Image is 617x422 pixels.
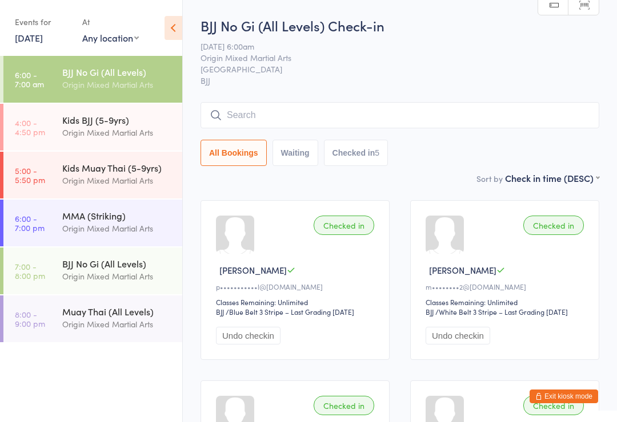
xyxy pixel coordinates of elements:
time: 6:00 - 7:00 pm [15,214,45,232]
div: BJJ No Gi (All Levels) [62,66,173,78]
button: Exit kiosk mode [530,389,598,403]
input: Search [201,102,599,128]
div: Checked in [314,396,374,415]
div: Kids Muay Thai (5-9yrs) [62,161,173,174]
time: 7:00 - 8:00 pm [15,262,45,280]
div: Muay Thai (All Levels) [62,305,173,318]
div: Check in time (DESC) [505,172,599,184]
div: BJJ [426,307,434,316]
span: BJJ [201,75,599,86]
div: 5 [375,148,379,157]
button: Checked in5 [324,140,388,166]
div: Kids BJJ (5-9yrs) [62,113,173,126]
a: [DATE] [15,31,43,44]
a: 4:00 -4:50 pmKids BJJ (5-9yrs)Origin Mixed Martial Arts [3,104,182,151]
div: Checked in [523,396,584,415]
div: Origin Mixed Martial Arts [62,222,173,235]
div: At [82,13,139,31]
div: BJJ [216,307,224,316]
div: Any location [82,31,139,44]
div: MMA (Striking) [62,209,173,222]
div: Checked in [523,216,584,235]
div: Origin Mixed Martial Arts [62,126,173,139]
a: 8:00 -9:00 pmMuay Thai (All Levels)Origin Mixed Martial Arts [3,295,182,342]
span: Origin Mixed Martial Arts [201,52,582,63]
span: [DATE] 6:00am [201,40,582,52]
a: 6:00 -7:00 pmMMA (Striking)Origin Mixed Martial Arts [3,200,182,246]
h2: BJJ No Gi (All Levels) Check-in [201,16,599,35]
div: Classes Remaining: Unlimited [216,297,378,307]
span: [PERSON_NAME] [219,264,287,276]
div: Checked in [314,216,374,235]
div: Origin Mixed Martial Arts [62,318,173,331]
a: 7:00 -8:00 pmBJJ No Gi (All Levels)Origin Mixed Martial Arts [3,247,182,294]
time: 5:00 - 5:50 pm [15,166,45,184]
div: Classes Remaining: Unlimited [426,297,587,307]
div: m••••••••2@[DOMAIN_NAME] [426,282,587,291]
span: / White Belt 3 Stripe – Last Grading [DATE] [435,307,568,316]
div: Origin Mixed Martial Arts [62,78,173,91]
div: Origin Mixed Martial Arts [62,270,173,283]
time: 6:00 - 7:00 am [15,70,44,88]
time: 8:00 - 9:00 pm [15,310,45,328]
button: All Bookings [201,140,267,166]
button: Waiting [273,140,318,166]
button: Undo checkin [426,327,490,344]
div: p•••••••••••l@[DOMAIN_NAME] [216,282,378,291]
span: / Blue Belt 3 Stripe – Last Grading [DATE] [226,307,354,316]
div: BJJ No Gi (All Levels) [62,257,173,270]
a: 6:00 -7:00 amBJJ No Gi (All Levels)Origin Mixed Martial Arts [3,56,182,103]
button: Undo checkin [216,327,281,344]
time: 4:00 - 4:50 pm [15,118,45,136]
span: [GEOGRAPHIC_DATA] [201,63,582,75]
div: Events for [15,13,71,31]
span: [PERSON_NAME] [429,264,496,276]
a: 5:00 -5:50 pmKids Muay Thai (5-9yrs)Origin Mixed Martial Arts [3,152,182,198]
label: Sort by [476,173,503,184]
div: Origin Mixed Martial Arts [62,174,173,187]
